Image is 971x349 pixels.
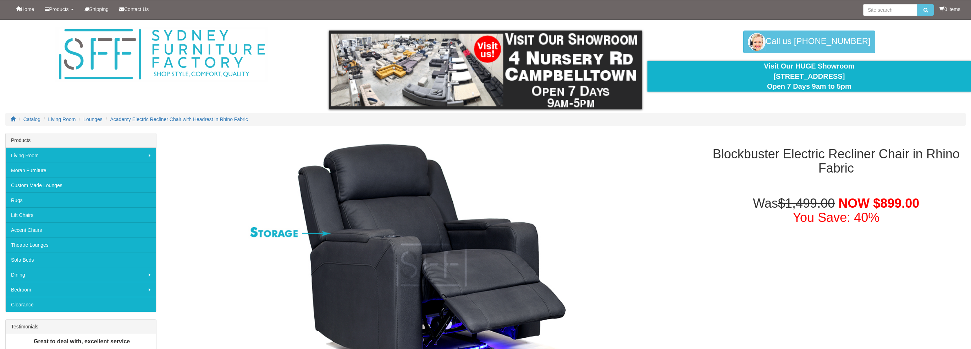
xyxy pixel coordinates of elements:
div: Products [6,133,156,148]
img: showroom.gif [329,31,642,109]
a: Contact Us [114,0,154,18]
a: Accent Chairs [6,222,156,237]
a: Living Room [6,148,156,163]
a: Living Room [48,116,76,122]
a: Sofa Beds [6,252,156,267]
a: Moran Furniture [6,163,156,178]
font: You Save: 40% [793,210,879,225]
a: Rugs [6,192,156,207]
a: Clearance [6,297,156,312]
a: Bedroom [6,282,156,297]
h1: Was [707,196,966,224]
b: Great to deal with, excellent service [34,338,130,344]
img: Sydney Furniture Factory [55,27,268,82]
h1: Blockbuster Electric Recliner Chair in Rhino Fabric [707,147,966,175]
a: Catalog [23,116,40,122]
a: Dining [6,267,156,282]
a: Shipping [79,0,114,18]
span: Products [49,6,68,12]
span: Home [21,6,34,12]
a: Lounges [83,116,103,122]
a: Home [11,0,39,18]
a: Theatre Lounges [6,237,156,252]
div: Visit Our HUGE Showroom [STREET_ADDRESS] Open 7 Days 9am to 5pm [653,61,966,92]
span: Shipping [89,6,109,12]
del: $1,499.00 [778,196,835,211]
a: Custom Made Lounges [6,178,156,192]
a: Lift Chairs [6,207,156,222]
div: Testimonials [6,320,156,334]
span: Contact Us [124,6,149,12]
input: Site search [863,4,917,16]
li: 0 items [939,6,960,13]
a: Academy Electric Recliner Chair with Headrest in Rhino Fabric [110,116,248,122]
a: Products [39,0,79,18]
span: NOW $899.00 [838,196,919,211]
